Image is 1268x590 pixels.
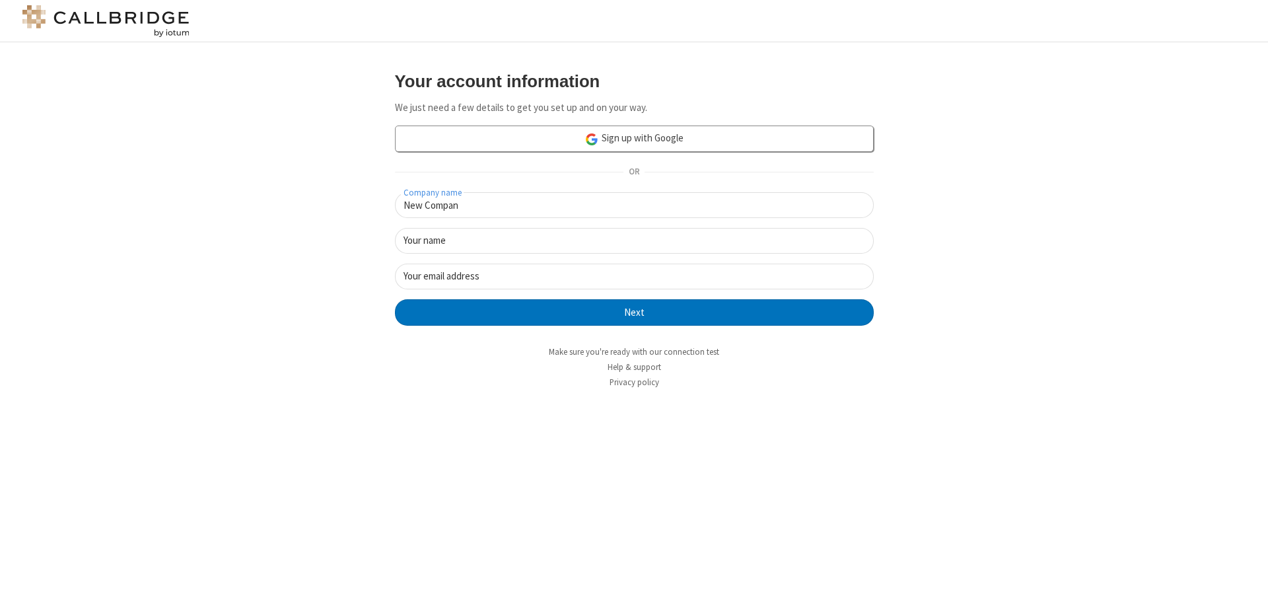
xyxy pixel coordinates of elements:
[608,361,661,373] a: Help & support
[395,100,874,116] p: We just need a few details to get you set up and on your way.
[395,228,874,254] input: Your name
[584,132,599,147] img: google-icon.png
[20,5,192,37] img: logo@2x.png
[395,299,874,326] button: Next
[549,346,719,357] a: Make sure you're ready with our connection test
[395,72,874,91] h3: Your account information
[623,163,645,182] span: OR
[610,377,659,388] a: Privacy policy
[395,192,874,218] input: Company name
[395,264,874,289] input: Your email address
[395,126,874,152] a: Sign up with Google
